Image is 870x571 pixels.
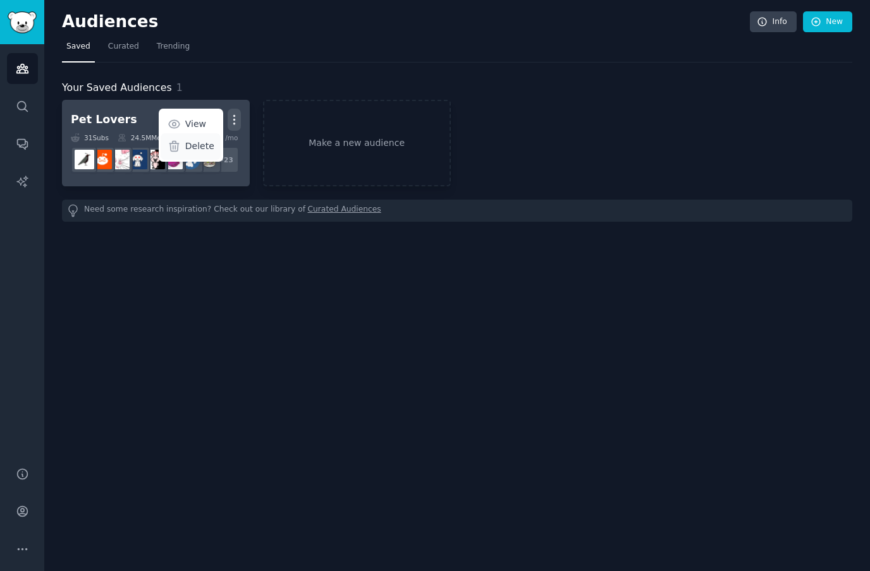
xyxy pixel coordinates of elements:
[71,112,137,128] div: Pet Lovers
[75,150,94,169] img: birding
[62,100,250,186] a: Pet LoversViewDelete31Subs24.5MMembers0.47% /mo+23catsdogsAquariumsparrotsdogswithjobsRATSBearded...
[8,11,37,33] img: GummySearch logo
[161,111,221,138] a: View
[62,80,172,96] span: Your Saved Audiences
[152,37,194,63] a: Trending
[157,41,190,52] span: Trending
[145,150,165,169] img: parrots
[263,100,451,186] a: Make a new audience
[185,117,206,131] p: View
[62,12,750,32] h2: Audiences
[66,41,90,52] span: Saved
[104,37,144,63] a: Curated
[128,150,147,169] img: dogswithjobs
[212,147,239,173] div: + 23
[71,133,109,142] div: 31 Sub s
[62,37,95,63] a: Saved
[185,140,214,153] p: Delete
[110,150,130,169] img: RATS
[750,11,797,33] a: Info
[118,133,182,142] div: 24.5M Members
[108,41,139,52] span: Curated
[176,81,183,93] span: 1
[803,11,852,33] a: New
[92,150,112,169] img: BeardedDragons
[62,200,852,222] div: Need some research inspiration? Check out our library of
[308,204,381,217] a: Curated Audiences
